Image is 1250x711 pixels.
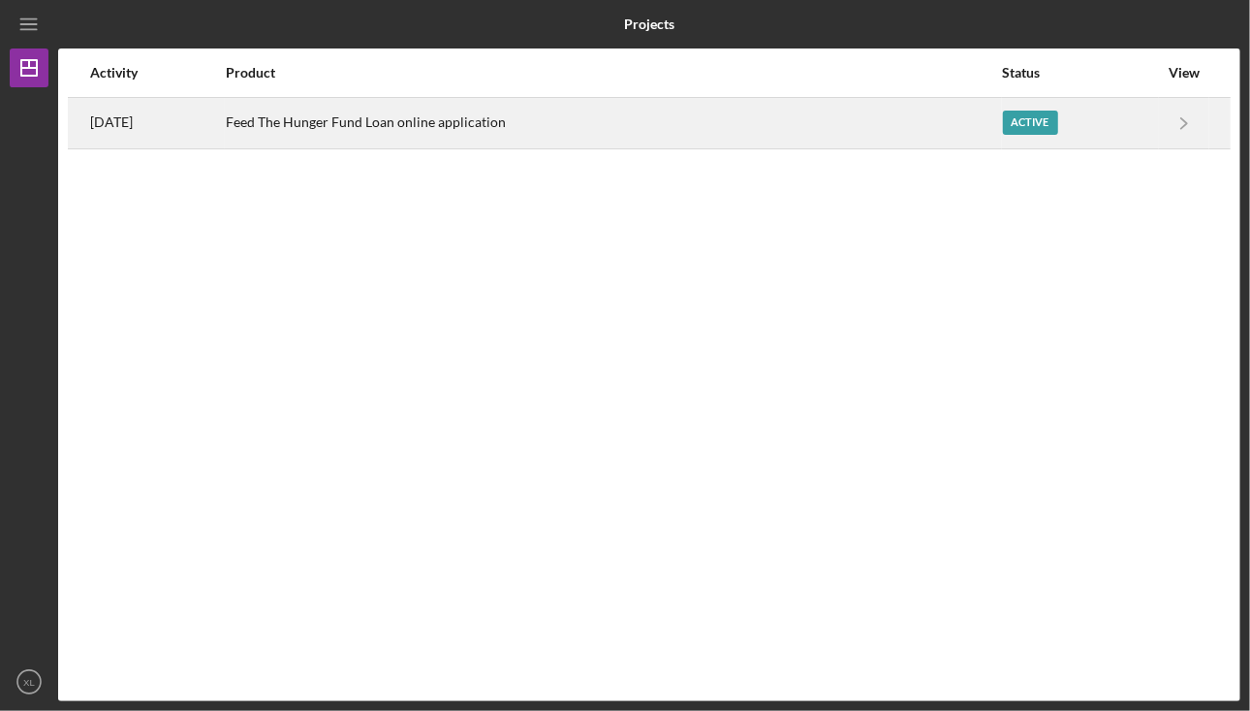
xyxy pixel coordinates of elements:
div: Activity [90,65,224,81]
div: Product [226,65,1000,81]
div: View [1160,65,1208,81]
b: Projects [624,16,674,32]
time: 2025-08-17 04:24 [90,114,133,130]
div: Feed The Hunger Fund Loan online application [226,99,1000,147]
button: XL [10,663,48,701]
div: Active [1003,111,1058,135]
div: Status [1003,65,1158,81]
text: XL [23,677,35,688]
